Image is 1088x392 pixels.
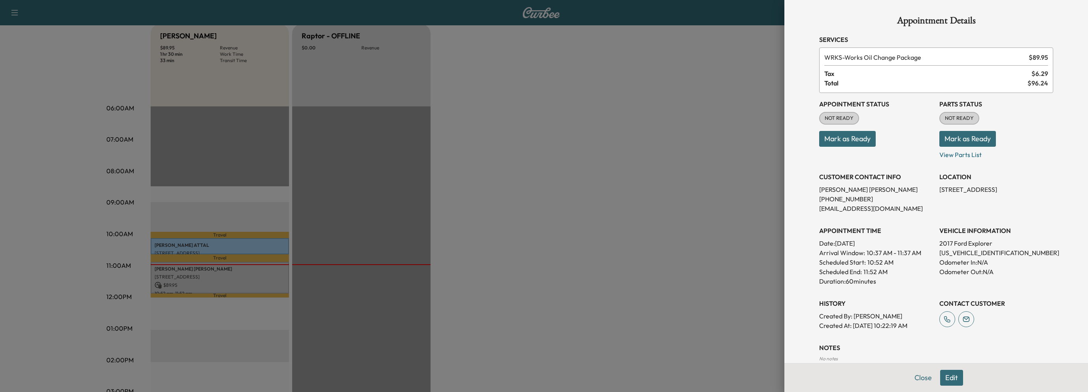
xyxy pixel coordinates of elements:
p: [EMAIL_ADDRESS][DOMAIN_NAME] [819,204,933,213]
h3: Parts Status [939,99,1053,109]
span: Tax [824,69,1031,78]
p: Date: [DATE] [819,239,933,248]
p: 2017 Ford Explorer [939,239,1053,248]
span: $ 89.95 [1029,53,1048,62]
button: Edit [940,370,963,386]
p: [PHONE_NUMBER] [819,194,933,204]
p: Arrival Window: [819,248,933,258]
h3: CUSTOMER CONTACT INFO [819,172,933,182]
div: No notes [819,356,1053,362]
p: 10:52 AM [867,258,893,267]
span: Total [824,78,1028,88]
span: NOT READY [820,114,858,122]
p: Duration: 60 minutes [819,276,933,286]
p: Odometer In: N/A [939,258,1053,267]
p: View Parts List [939,147,1053,159]
p: 11:52 AM [863,267,888,276]
p: [US_VEHICLE_IDENTIFICATION_NUMBER] [939,248,1053,258]
h3: NOTES [819,343,1053,352]
h3: LOCATION [939,172,1053,182]
h3: APPOINTMENT TIME [819,226,933,235]
p: Created By : [PERSON_NAME] [819,311,933,321]
span: $ 6.29 [1031,69,1048,78]
button: Close [909,370,937,386]
p: Scheduled Start: [819,258,866,267]
p: [PERSON_NAME] [PERSON_NAME] [819,185,933,194]
h1: Appointment Details [819,16,1053,28]
span: 10:37 AM - 11:37 AM [867,248,921,258]
h3: History [819,299,933,308]
h3: VEHICLE INFORMATION [939,226,1053,235]
h3: Services [819,35,1053,44]
h3: CONTACT CUSTOMER [939,299,1053,308]
p: Odometer Out: N/A [939,267,1053,276]
p: [STREET_ADDRESS] [939,185,1053,194]
h3: Appointment Status [819,99,933,109]
span: Works Oil Change Package [824,53,1026,62]
p: Scheduled End: [819,267,862,276]
button: Mark as Ready [819,131,876,147]
span: $ 96.24 [1028,78,1048,88]
span: NOT READY [940,114,978,122]
button: Mark as Ready [939,131,996,147]
p: Created At : [DATE] 10:22:19 AM [819,321,933,330]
